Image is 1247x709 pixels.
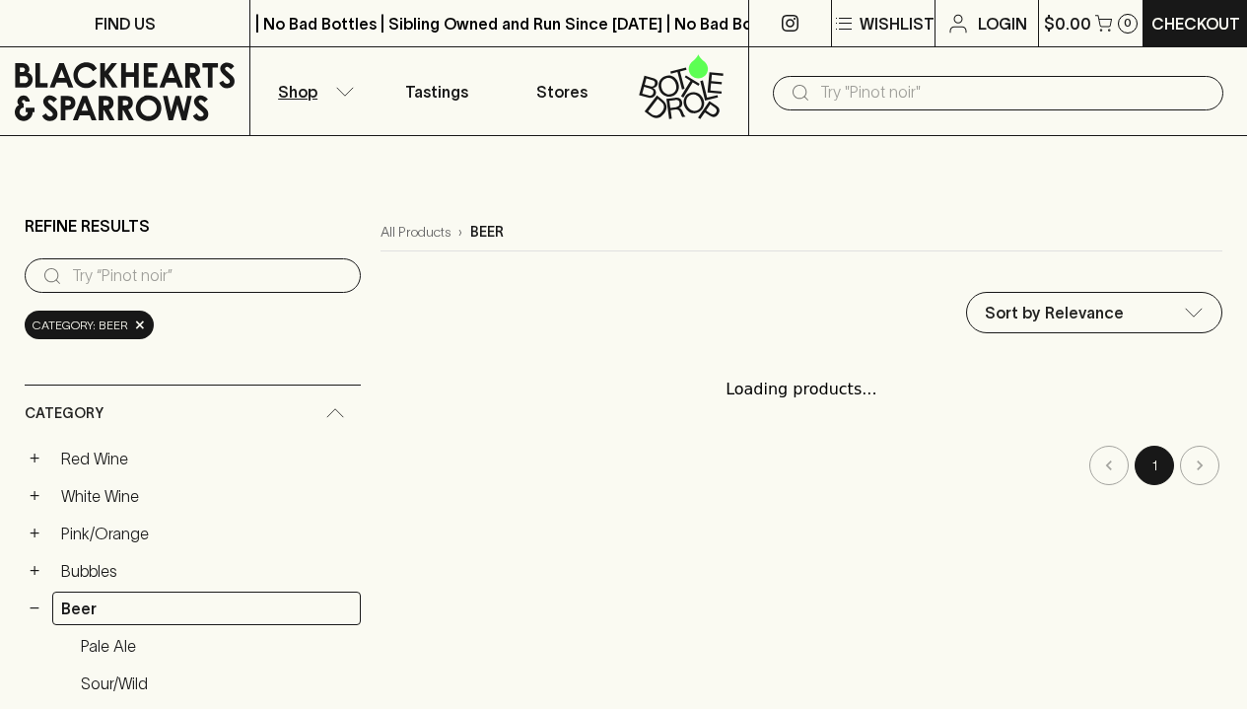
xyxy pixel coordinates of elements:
[25,449,44,468] button: +
[381,222,450,243] a: All Products
[25,561,44,581] button: +
[72,260,345,292] input: Try “Pinot noir”
[820,77,1208,108] input: Try "Pinot noir"
[33,316,128,335] span: Category: beer
[967,293,1221,332] div: Sort by Relevance
[134,315,146,335] span: ×
[278,80,317,104] p: Shop
[381,358,1222,421] div: Loading products...
[470,222,504,243] p: beer
[52,592,361,625] a: Beer
[72,667,361,700] a: Sour/Wild
[250,47,375,135] button: Shop
[25,599,44,618] button: −
[536,80,588,104] p: Stores
[95,12,156,35] p: FIND US
[978,12,1027,35] p: Login
[52,442,361,475] a: Red Wine
[1124,18,1132,29] p: 0
[52,479,361,513] a: White Wine
[25,486,44,506] button: +
[25,524,44,543] button: +
[458,222,462,243] p: ›
[52,554,361,588] a: Bubbles
[25,386,361,442] div: Category
[860,12,935,35] p: Wishlist
[1151,12,1240,35] p: Checkout
[405,80,468,104] p: Tastings
[985,301,1124,324] p: Sort by Relevance
[72,629,361,663] a: Pale Ale
[1044,12,1091,35] p: $0.00
[52,517,361,550] a: Pink/Orange
[381,446,1222,485] nav: pagination navigation
[500,47,624,135] a: Stores
[375,47,499,135] a: Tastings
[25,214,150,238] p: Refine Results
[25,401,104,426] span: Category
[1135,446,1174,485] button: page 1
